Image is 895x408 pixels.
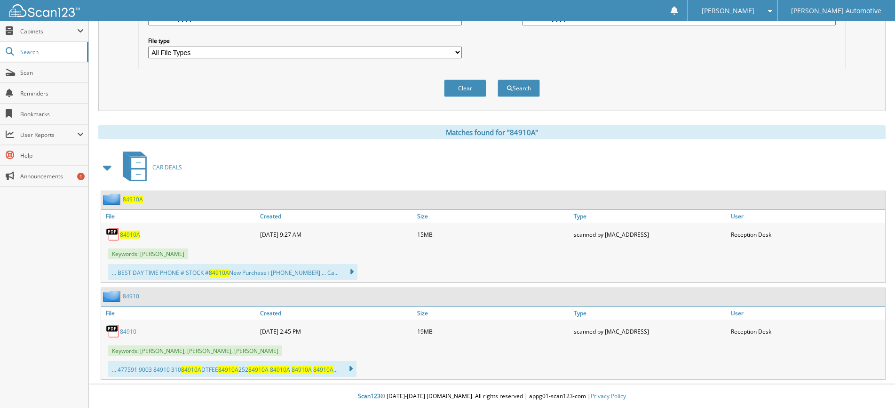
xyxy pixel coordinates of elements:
button: Clear [444,80,486,97]
iframe: Chat Widget [848,363,895,408]
a: 84910 [120,328,136,336]
div: 15MB [415,225,571,244]
span: 84910A [313,366,333,374]
span: Keywords: [PERSON_NAME] [108,248,188,259]
a: Type [571,210,728,223]
a: 84910A [120,231,140,239]
span: Search [20,48,82,56]
img: PDF.png [106,227,120,241]
div: 19MB [415,322,571,341]
button: Search [498,80,540,97]
span: [PERSON_NAME] Automotive [791,8,881,14]
div: [DATE] 2:45 PM [258,322,414,341]
a: 84910 [123,292,139,300]
img: PDF.png [106,324,120,338]
span: Bookmarks [20,110,84,118]
img: folder2.png [103,290,123,302]
div: [DATE] 9:27 AM [258,225,414,244]
div: scanned by [MAC_ADDRESS] [571,225,728,244]
span: Scan123 [358,392,380,400]
span: Help [20,152,84,160]
div: 1 [77,173,85,180]
span: 84910A [270,366,290,374]
span: User Reports [20,131,77,139]
img: scan123-logo-white.svg [9,4,80,17]
span: 84910A [292,366,312,374]
a: Size [415,307,571,320]
img: folder2.png [103,193,123,205]
a: Size [415,210,571,223]
div: Reception Desk [729,225,885,244]
span: CAR DEALS [152,163,182,171]
a: File [101,210,258,223]
div: scanned by [MAC_ADDRESS] [571,322,728,341]
a: Created [258,307,414,320]
span: Reminders [20,89,84,97]
div: Reception Desk [729,322,885,341]
div: © [DATE]-[DATE] [DOMAIN_NAME]. All rights reserved | appg01-scan123-com | [89,385,895,408]
span: 84910A [218,366,238,374]
span: 84910A [209,269,229,277]
a: CAR DEALS [117,149,182,186]
a: User [729,210,885,223]
span: Cabinets [20,27,77,35]
a: File [101,307,258,320]
a: 84910A [123,195,143,203]
div: ... BEST DAY TIME PHONE # STOCK # New Purchase i [PHONE_NUMBER] ... Ca... [108,264,357,280]
span: Scan [20,69,84,77]
a: Type [571,307,728,320]
span: 84910A [248,366,269,374]
div: Matches found for "84910A" [98,125,886,139]
a: Created [258,210,414,223]
label: File type [148,37,462,45]
span: Keywords: [PERSON_NAME], [PERSON_NAME], [PERSON_NAME] [108,345,282,356]
span: [PERSON_NAME] [702,8,754,14]
span: 84910A [181,366,201,374]
a: Privacy Policy [591,392,626,400]
a: User [729,307,885,320]
div: ... 477591 9003 84910 310 DTFEE 252 ... [108,361,356,377]
span: Announcements [20,172,84,180]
